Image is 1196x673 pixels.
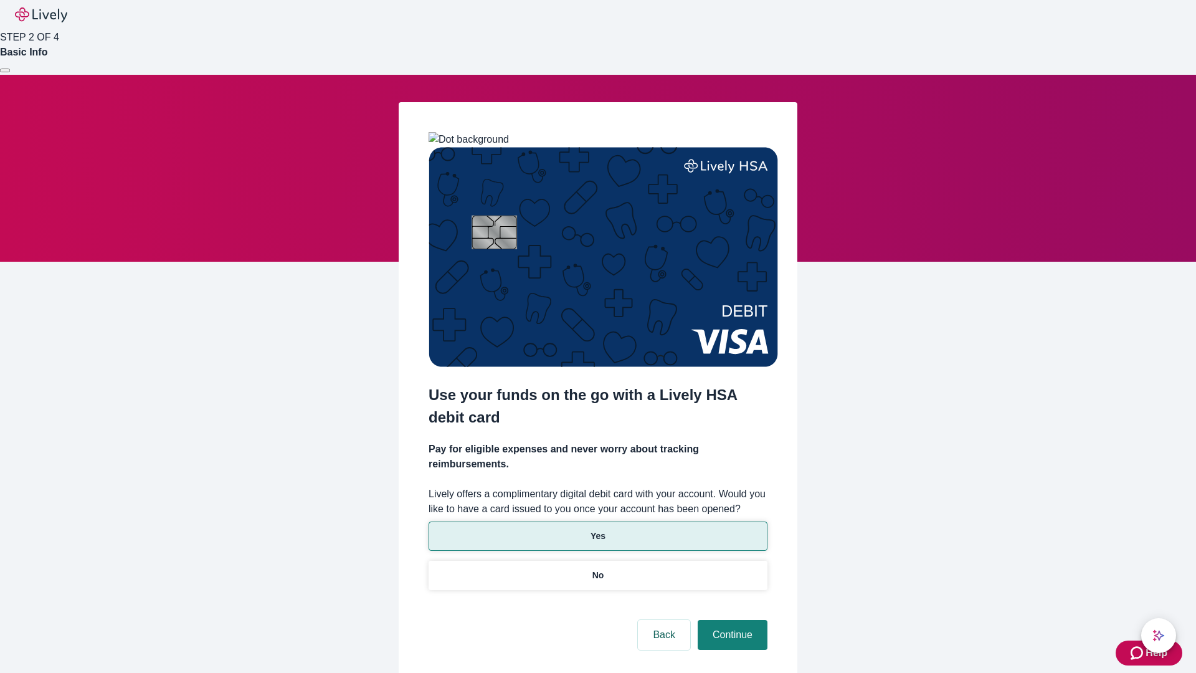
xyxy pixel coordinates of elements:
[1152,629,1165,642] svg: Lively AI Assistant
[15,7,67,22] img: Lively
[429,132,509,147] img: Dot background
[429,561,767,590] button: No
[1141,618,1176,653] button: chat
[1131,646,1146,661] svg: Zendesk support icon
[1146,646,1167,661] span: Help
[429,384,767,429] h2: Use your funds on the go with a Lively HSA debit card
[429,147,778,367] img: Debit card
[591,530,605,543] p: Yes
[698,620,767,650] button: Continue
[429,487,767,517] label: Lively offers a complimentary digital debit card with your account. Would you like to have a card...
[1116,641,1182,666] button: Zendesk support iconHelp
[429,442,767,472] h4: Pay for eligible expenses and never worry about tracking reimbursements.
[638,620,690,650] button: Back
[429,522,767,551] button: Yes
[592,569,604,582] p: No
